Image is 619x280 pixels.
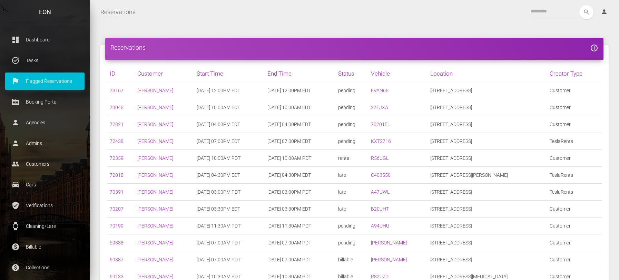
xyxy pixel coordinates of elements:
td: Customer [547,116,602,133]
td: [DATE] 10:00AM EDT [265,99,335,116]
td: [DATE] 07:00PM EDT [265,133,335,150]
td: pending [335,116,368,133]
a: [PERSON_NAME] [137,105,173,110]
td: [DATE] 11:30AM PDT [265,218,335,234]
a: R56UGL [371,155,389,161]
td: rental [335,150,368,167]
a: [PERSON_NAME] [137,189,173,195]
td: [DATE] 04:00PM EDT [194,116,265,133]
a: 70201EL [371,122,390,127]
a: [PERSON_NAME] [137,257,173,262]
a: [PERSON_NAME] [137,138,173,144]
a: 72821 [110,122,124,127]
a: [PERSON_NAME] [137,172,173,178]
a: person Admins [5,135,85,152]
a: [PERSON_NAME] [137,155,173,161]
td: [DATE] 07:00PM EDT [194,133,265,150]
td: late [335,184,368,201]
a: paid Collections [5,259,85,276]
td: TeslaRents [547,133,602,150]
a: [PERSON_NAME] [371,240,407,245]
td: [STREET_ADDRESS] [428,150,547,167]
td: late [335,167,368,184]
td: [DATE] 07:00AM PDT [194,234,265,251]
a: KXT2716 [371,138,391,144]
a: Reservations [100,3,136,21]
a: [PERSON_NAME] [137,223,173,229]
p: Admins [10,138,79,148]
td: [DATE] 03:30PM EDT [194,201,265,218]
p: Dashboard [10,35,79,45]
td: [DATE] 07:00AM PDT [265,234,335,251]
th: End Time [265,65,335,82]
th: Status [335,65,368,82]
a: person Agencies [5,114,85,131]
td: Customer [547,218,602,234]
a: A94UHU [371,223,389,229]
td: Customer [547,82,602,99]
td: [STREET_ADDRESS] [428,82,547,99]
td: [DATE] 12:00PM EDT [194,82,265,99]
a: flag Flagged Reservations [5,73,85,90]
a: 70199 [110,223,124,229]
th: Creator Type [547,65,602,82]
td: [DATE] 10:00AM PDT [265,150,335,167]
a: person [596,5,614,19]
a: task_alt Tasks [5,52,85,69]
th: ID [107,65,135,82]
td: [DATE] 11:30AM PDT [194,218,265,234]
td: [DATE] 07:00AM PDT [194,251,265,268]
td: [DATE] 04:30PM EDT [194,167,265,184]
a: 72438 [110,138,124,144]
td: [STREET_ADDRESS] [428,184,547,201]
a: 69133 [110,274,124,279]
a: dashboard Dashboard [5,31,85,48]
td: [DATE] 04:30PM EDT [265,167,335,184]
td: pending [335,82,368,99]
td: pending [335,99,368,116]
a: 69387 [110,257,124,262]
a: people Customers [5,155,85,173]
td: [STREET_ADDRESS] [428,234,547,251]
a: 73045 [110,105,124,110]
p: Collections [10,262,79,273]
p: Cleaning/Late [10,221,79,231]
td: [STREET_ADDRESS][PERSON_NAME] [428,167,547,184]
td: TeslaRents [547,184,602,201]
a: [PERSON_NAME] [137,122,173,127]
a: 70391 [110,189,124,195]
a: [PERSON_NAME] [371,257,407,262]
td: [DATE] 03:30PM EDT [265,201,335,218]
td: [STREET_ADDRESS] [428,201,547,218]
a: 73167 [110,88,124,93]
a: 69388 [110,240,124,245]
a: drive_eta Cars [5,176,85,193]
a: paid Billable [5,238,85,255]
a: 72018 [110,172,124,178]
th: Location [428,65,547,82]
a: [PERSON_NAME] [137,240,173,245]
p: Cars [10,180,79,190]
a: corporate_fare Booking Portal [5,93,85,110]
a: [PERSON_NAME] [137,274,173,279]
td: Customer [547,234,602,251]
td: Customer [547,201,602,218]
td: [STREET_ADDRESS] [428,218,547,234]
a: C403550 [371,172,391,178]
td: [STREET_ADDRESS] [428,251,547,268]
a: 70207 [110,206,124,212]
a: A47UWL [371,189,390,195]
td: [DATE] 10:00AM EDT [194,99,265,116]
td: [STREET_ADDRESS] [428,99,547,116]
td: [STREET_ADDRESS] [428,116,547,133]
a: R82UZD [371,274,389,279]
i: search [579,5,593,19]
th: Start Time [194,65,265,82]
td: [STREET_ADDRESS] [428,133,547,150]
p: Verifications [10,200,79,211]
h4: Reservations [110,43,598,52]
td: [DATE] 03:00PM PDT [194,184,265,201]
i: person [601,8,608,15]
td: [DATE] 03:00PM PDT [265,184,335,201]
a: add_circle_outline [590,44,598,51]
